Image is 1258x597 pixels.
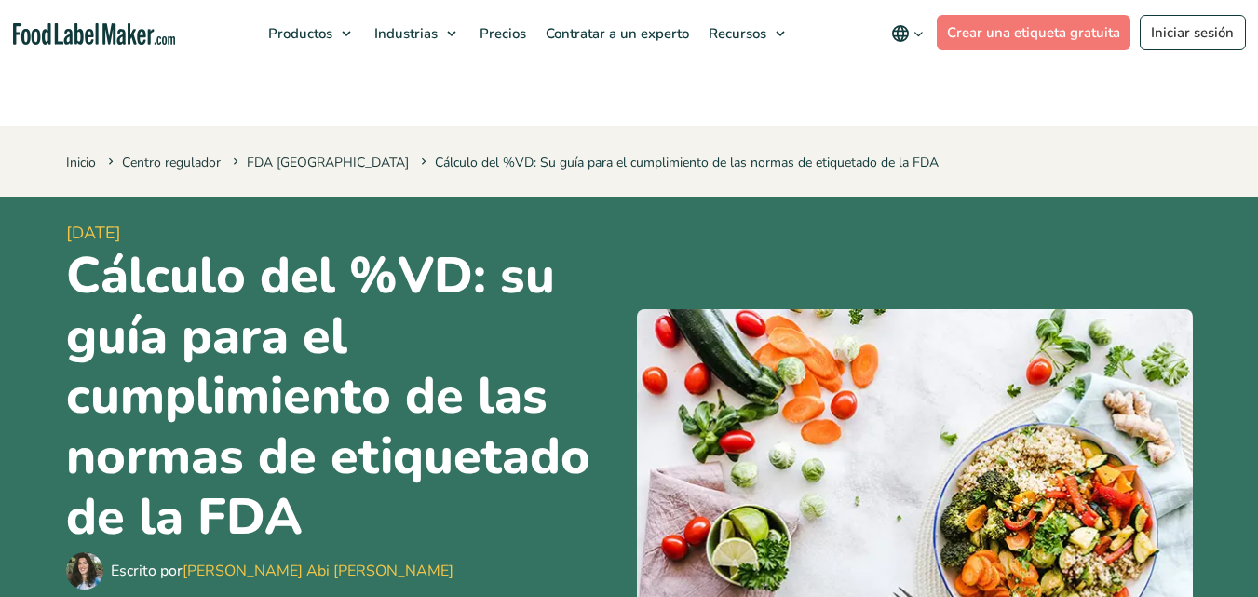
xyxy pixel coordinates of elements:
img: Maria Abi Hanna - Etiquetadora de alimentos [66,552,103,590]
a: [PERSON_NAME] Abi [PERSON_NAME] [183,561,453,581]
span: Cálculo del %VD: Su guía para el cumplimiento de las normas de etiquetado de la FDA [417,154,939,171]
span: Recursos [703,24,768,43]
a: Iniciar sesión [1140,15,1246,50]
a: Inicio [66,154,96,171]
a: Crear una etiqueta gratuita [937,15,1131,50]
span: Precios [474,24,528,43]
span: Contratar a un experto [540,24,691,43]
h1: Cálculo del %VD: su guía para el cumplimiento de las normas de etiquetado de la FDA [66,246,622,548]
span: [DATE] [66,221,622,246]
span: Productos [263,24,334,43]
a: FDA [GEOGRAPHIC_DATA] [247,154,409,171]
span: Industrias [369,24,440,43]
div: Escrito por [111,560,453,582]
a: Centro regulador [122,154,221,171]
